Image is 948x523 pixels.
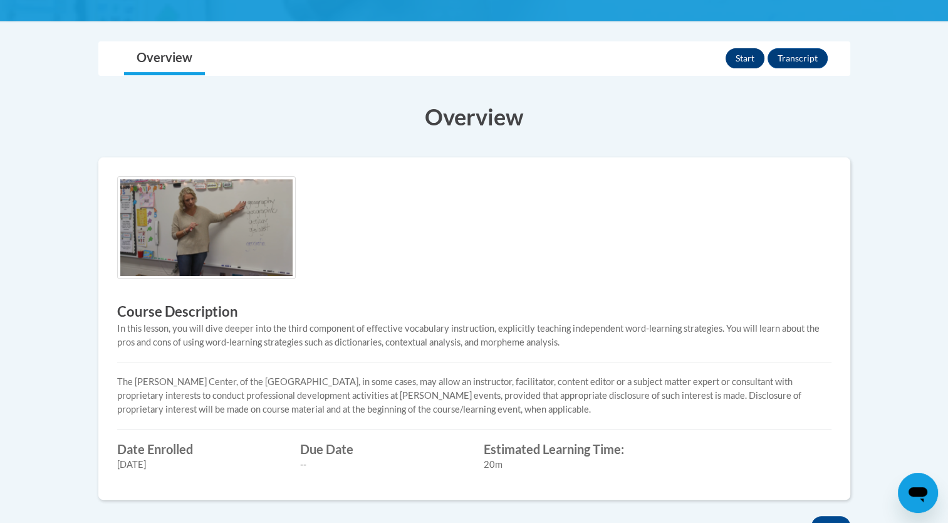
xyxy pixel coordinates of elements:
[726,48,764,68] button: Start
[898,473,938,513] iframe: Button to launch messaging window
[300,442,465,456] label: Due Date
[124,42,205,75] a: Overview
[484,458,648,472] div: 20m
[117,442,282,456] label: Date Enrolled
[117,176,296,279] img: Course logo image
[768,48,828,68] button: Transcript
[117,322,831,349] div: In this lesson, you will dive deeper into the third component of effective vocabulary instruction...
[484,442,648,456] label: Estimated Learning Time:
[117,375,831,416] p: The [PERSON_NAME] Center, of the [GEOGRAPHIC_DATA], in some cases, may allow an instructor, facil...
[117,302,831,322] h3: Course Description
[300,458,465,472] div: --
[117,458,282,472] div: [DATE]
[98,101,850,132] h3: Overview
